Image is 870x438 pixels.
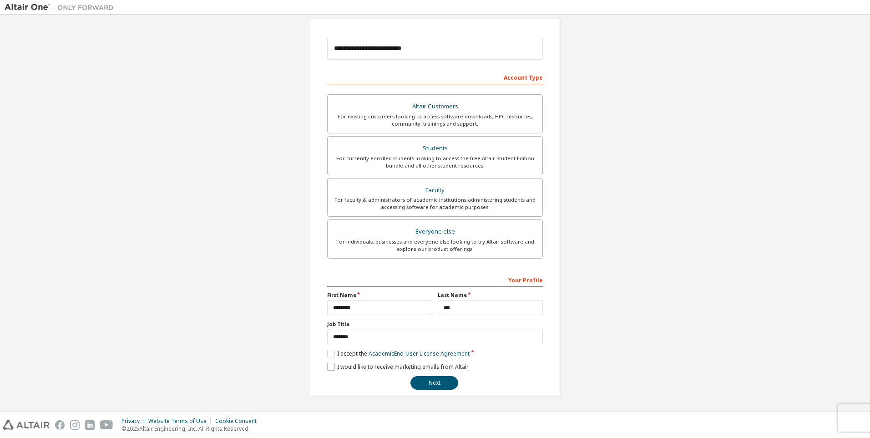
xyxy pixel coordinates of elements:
[85,420,95,430] img: linkedin.svg
[369,350,470,357] a: Academic End-User License Agreement
[327,321,543,328] label: Job Title
[121,418,148,425] div: Privacy
[5,3,118,12] img: Altair One
[327,350,470,357] label: I accept the
[333,184,537,197] div: Faculty
[55,420,65,430] img: facebook.svg
[327,291,432,299] label: First Name
[3,420,50,430] img: altair_logo.svg
[215,418,262,425] div: Cookie Consent
[100,420,113,430] img: youtube.svg
[327,363,469,371] label: I would like to receive marketing emails from Altair
[438,291,543,299] label: Last Name
[148,418,215,425] div: Website Terms of Use
[333,142,537,155] div: Students
[70,420,80,430] img: instagram.svg
[333,155,537,169] div: For currently enrolled students looking to access the free Altair Student Edition bundle and all ...
[327,70,543,84] div: Account Type
[333,100,537,113] div: Altair Customers
[121,425,262,433] p: © 2025 Altair Engineering, Inc. All Rights Reserved.
[333,238,537,253] div: For individuals, businesses and everyone else looking to try Altair software and explore our prod...
[327,272,543,287] div: Your Profile
[410,376,458,390] button: Next
[333,196,537,211] div: For faculty & administrators of academic institutions administering students and accessing softwa...
[333,225,537,238] div: Everyone else
[333,113,537,127] div: For existing customers looking to access software downloads, HPC resources, community, trainings ...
